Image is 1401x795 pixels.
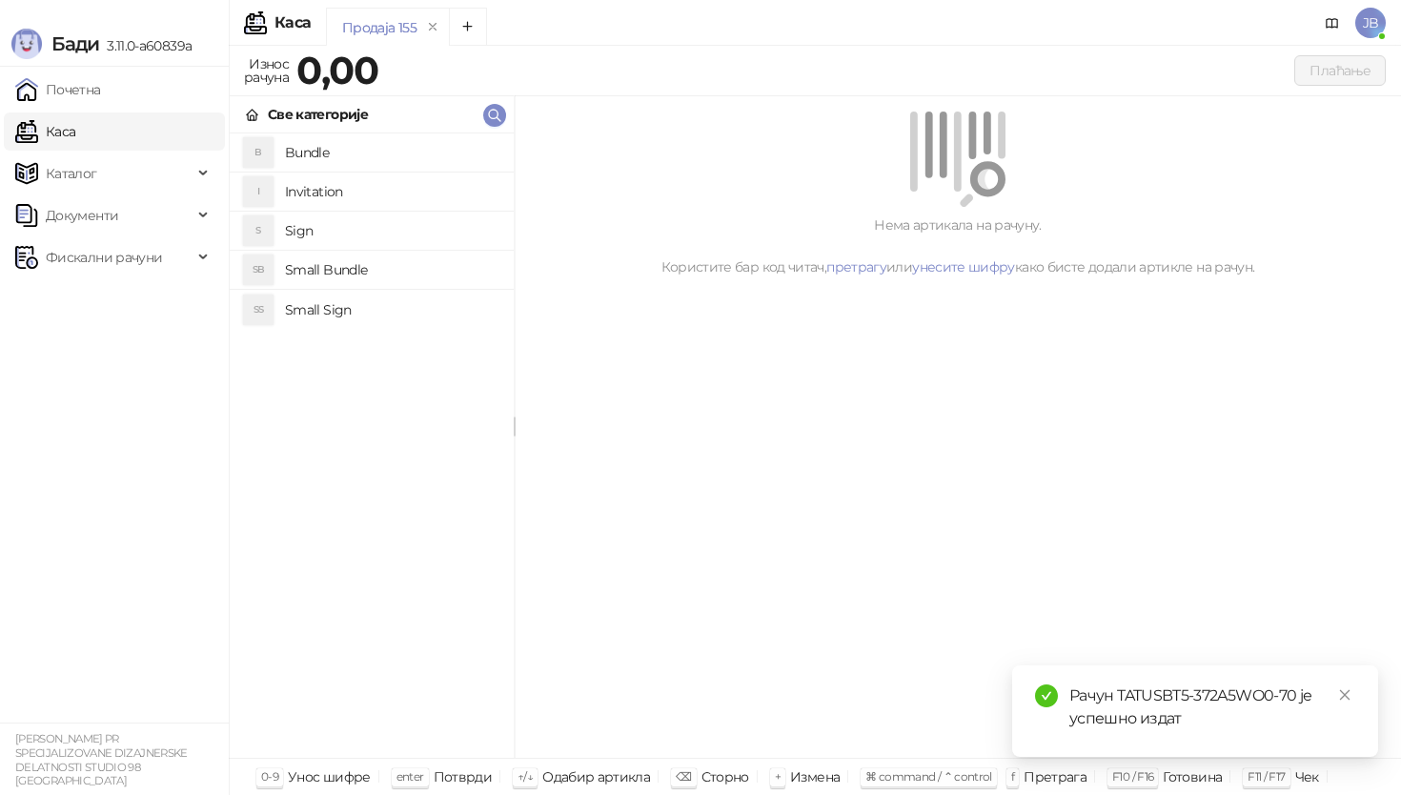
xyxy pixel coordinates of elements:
img: Logo [11,29,42,59]
span: ⌫ [676,769,691,784]
div: Одабир артикла [542,764,650,789]
div: SB [243,255,274,285]
span: f [1011,769,1014,784]
a: унесите шифру [912,258,1015,275]
div: Потврди [434,764,493,789]
div: Рачун TATUSBT5-372A5WO0-70 је успешно издат [1069,684,1355,730]
button: Плаћање [1294,55,1386,86]
a: Почетна [15,71,101,109]
h4: Small Bundle [285,255,498,285]
span: + [775,769,781,784]
span: 3.11.0-a60839a [99,37,192,54]
button: remove [420,19,445,35]
a: Документација [1317,8,1348,38]
h4: Sign [285,215,498,246]
div: Претрага [1024,764,1086,789]
span: enter [396,769,424,784]
div: Готовина [1163,764,1222,789]
a: Close [1334,684,1355,705]
div: Унос шифре [288,764,371,789]
div: SS [243,295,274,325]
span: F10 / F16 [1112,769,1153,784]
span: ⌘ command / ⌃ control [865,769,992,784]
span: Документи [46,196,118,234]
a: претрагу [826,258,886,275]
div: Каса [274,15,311,31]
div: Продаја 155 [342,17,416,38]
span: check-circle [1035,684,1058,707]
strong: 0,00 [296,47,378,93]
h4: Bundle [285,137,498,168]
div: I [243,176,274,207]
small: [PERSON_NAME] PR SPECIJALIZOVANE DIZAJNERSKE DELATNOSTI STUDIO 98 [GEOGRAPHIC_DATA] [15,732,188,787]
h4: Small Sign [285,295,498,325]
a: Каса [15,112,75,151]
span: Каталог [46,154,97,193]
div: S [243,215,274,246]
div: Сторно [701,764,749,789]
h4: Invitation [285,176,498,207]
span: JB [1355,8,1386,38]
div: Износ рачуна [240,51,293,90]
div: Нема артикала на рачуну. Користите бар код читач, или како бисте додали артикле на рачун. [538,214,1378,277]
span: 0-9 [261,769,278,784]
span: ↑/↓ [518,769,533,784]
span: Фискални рачуни [46,238,162,276]
div: B [243,137,274,168]
span: close [1338,688,1351,702]
div: Све категорије [268,104,368,125]
span: Бади [51,32,99,55]
div: Измена [790,764,840,789]
div: Чек [1295,764,1319,789]
div: grid [230,133,514,758]
span: F11 / F17 [1248,769,1285,784]
button: Add tab [449,8,487,46]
